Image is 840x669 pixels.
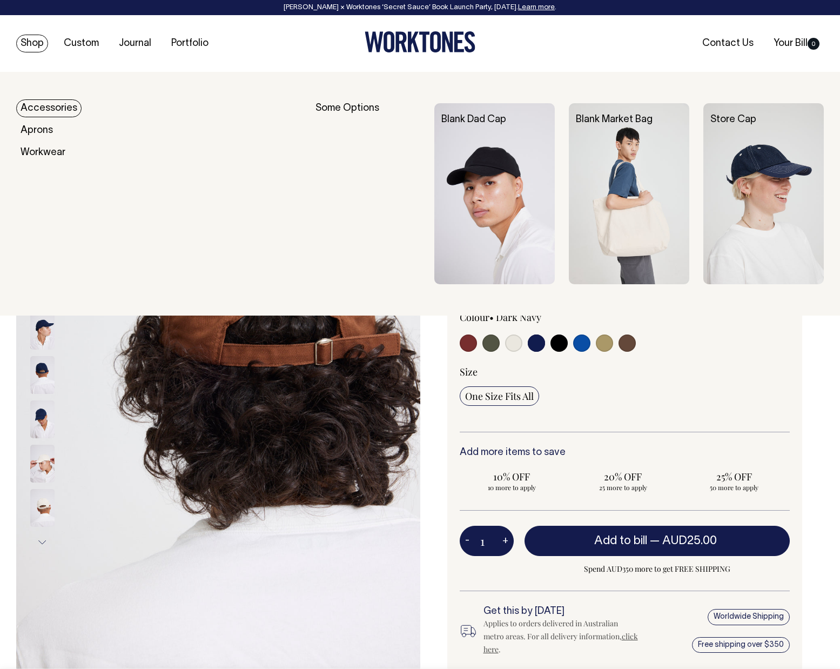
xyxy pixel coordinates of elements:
span: One Size Fits All [465,390,534,403]
input: 20% OFF 25 more to apply [570,467,675,495]
span: • [489,311,494,324]
a: Your Bill0 [769,35,824,52]
a: Custom [59,35,103,52]
div: Size [460,365,790,378]
div: [PERSON_NAME] × Worktones ‘Secret Sauce’ Book Launch Party, [DATE]. . [11,4,829,11]
img: dark-navy [30,356,55,394]
button: - [460,530,475,552]
a: Blank Market Bag [576,115,653,124]
span: 10% OFF [465,470,559,483]
a: Workwear [16,144,70,162]
div: Applies to orders delivered in Australian metro areas. For all delivery information, . [483,617,640,656]
img: Blank Dad Cap [434,103,555,284]
span: 50 more to apply [687,483,781,492]
h6: Get this by [DATE] [483,606,640,617]
img: dark-navy [30,400,55,438]
input: 10% OFF 10 more to apply [460,467,565,495]
a: Learn more [518,4,555,11]
span: — [650,536,720,546]
img: natural [30,445,55,483]
a: click here [483,631,638,654]
div: Some Options [315,103,420,284]
a: Shop [16,35,48,52]
span: 25% OFF [687,470,781,483]
img: Store Cap [703,103,824,284]
span: AUD25.00 [662,536,717,546]
input: 25% OFF 50 more to apply [682,467,787,495]
button: + [497,530,514,552]
div: Colour [460,311,592,324]
span: 10 more to apply [465,483,559,492]
button: Next [34,530,50,554]
img: Blank Market Bag [569,103,689,284]
span: Add to bill [594,536,647,546]
span: Spend AUD350 more to get FREE SHIPPING [525,563,790,576]
h6: Add more items to save [460,447,790,458]
span: 25 more to apply [576,483,670,492]
a: Store Cap [710,115,756,124]
a: Blank Dad Cap [441,115,506,124]
a: Journal [115,35,156,52]
img: dark-navy [30,312,55,350]
span: 20% OFF [576,470,670,483]
a: Portfolio [167,35,213,52]
span: 0 [808,38,819,50]
button: Add to bill —AUD25.00 [525,526,790,556]
a: Aprons [16,122,57,139]
a: Accessories [16,99,82,117]
input: One Size Fits All [460,386,539,406]
label: Dark Navy [496,311,541,324]
a: Contact Us [698,35,758,52]
img: natural [30,489,55,527]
